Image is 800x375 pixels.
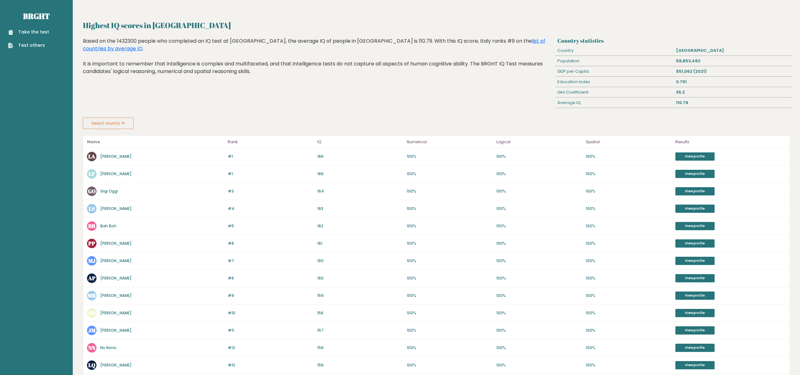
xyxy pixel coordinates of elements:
[100,188,118,194] a: Gigi Oggi
[100,310,132,316] a: [PERSON_NAME]
[555,46,674,56] div: Country
[228,328,313,333] p: #11
[317,188,403,194] p: 164
[675,239,715,248] a: View profile
[586,258,672,264] p: 100%
[407,275,493,281] p: 100%
[496,154,582,159] p: 100%
[407,206,493,212] p: 100%
[89,170,95,177] text: LF
[407,241,493,246] p: 100%
[586,293,672,298] p: 100%
[496,275,582,281] p: 100%
[675,205,715,213] a: View profile
[88,327,96,334] text: JM
[228,275,313,281] p: #8
[88,187,96,195] text: GO
[100,258,132,263] a: [PERSON_NAME]
[407,362,493,368] p: 100%
[496,362,582,368] p: 100%
[675,274,715,282] a: View profile
[317,206,403,212] p: 163
[586,275,672,281] p: 100%
[317,275,403,281] p: 160
[228,293,313,298] p: #9
[555,87,674,97] div: Gini Coefficient
[496,241,582,246] p: 100%
[317,171,403,177] p: 166
[496,138,582,146] p: Logical
[88,292,96,299] text: MR
[317,293,403,298] p: 159
[407,223,493,229] p: 100%
[100,171,132,176] a: [PERSON_NAME]
[100,154,132,159] a: [PERSON_NAME]
[317,328,403,333] p: 157
[496,206,582,212] p: 100%
[586,188,672,194] p: 100%
[317,223,403,229] p: 162
[100,328,132,333] a: [PERSON_NAME]
[407,310,493,316] p: 100%
[675,187,715,195] a: View profile
[555,56,674,66] div: Population
[496,328,582,333] p: 100%
[496,345,582,351] p: 100%
[88,222,95,230] text: BB
[675,257,715,265] a: View profile
[586,328,672,333] p: 100%
[496,223,582,229] p: 100%
[586,171,672,177] p: 100%
[586,345,672,351] p: 100%
[675,170,715,178] a: View profile
[675,222,715,230] a: View profile
[496,310,582,316] p: 100%
[88,274,96,282] text: AP
[674,56,792,66] div: 58,853,482
[317,241,403,246] p: 161
[317,362,403,368] p: 156
[496,258,582,264] p: 100%
[317,258,403,264] p: 160
[317,138,403,146] p: IQ
[88,153,95,160] text: LA
[675,326,715,335] a: View profile
[8,29,49,35] a: Take the test
[586,154,672,159] p: 100%
[675,292,715,300] a: View profile
[100,223,116,229] a: Bah Boh
[88,344,96,351] text: NN
[100,275,132,281] a: [PERSON_NAME]
[674,46,792,56] div: [GEOGRAPHIC_DATA]
[228,362,313,368] p: #13
[586,362,672,368] p: 100%
[317,310,403,316] p: 158
[228,188,313,194] p: #3
[89,309,95,317] text: LB
[496,293,582,298] p: 100%
[83,37,553,85] div: Based on the 1432300 people who completed an IQ test at [GEOGRAPHIC_DATA], the average IQ of peop...
[88,361,96,369] text: LQ
[675,138,786,146] p: Results
[496,171,582,177] p: 100%
[557,37,790,44] h3: Country statistics
[83,37,545,52] a: list of countries by average IQ
[23,11,50,21] a: Brght
[100,206,132,211] a: [PERSON_NAME]
[83,118,133,129] button: Select country
[88,240,95,247] text: PP
[89,205,95,212] text: LS
[407,293,493,298] p: 100%
[407,171,493,177] p: 100%
[100,241,132,246] a: [PERSON_NAME]
[317,345,403,351] p: 156
[83,20,790,31] h2: Highest IQ scores in [GEOGRAPHIC_DATA]
[675,152,715,161] a: View profile
[87,139,100,144] b: Name
[407,138,493,146] p: Numerical
[100,293,132,298] a: [PERSON_NAME]
[496,188,582,194] p: 100%
[674,87,792,97] div: 35.2
[407,258,493,264] p: 100%
[555,66,674,77] div: GDP per Capita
